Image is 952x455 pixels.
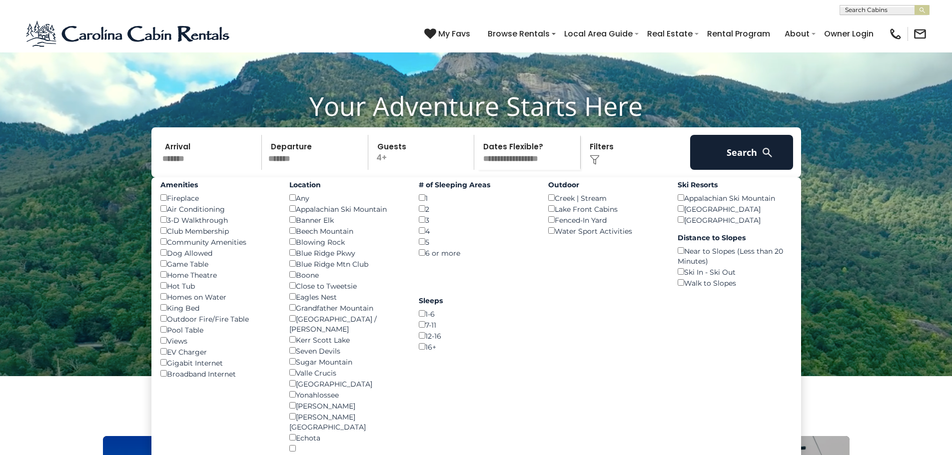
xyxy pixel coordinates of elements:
div: Home Theatre [160,269,275,280]
div: Air Conditioning [160,203,275,214]
h3: Select Your Destination [101,401,851,436]
div: Appalachian Ski Mountain [678,192,792,203]
a: Browse Rentals [483,25,555,42]
div: Any [289,192,404,203]
div: Views [160,335,275,346]
div: Yonahlossee [289,389,404,400]
span: My Favs [438,27,470,40]
div: Blowing Rock [289,236,404,247]
label: # of Sleeping Areas [419,180,533,190]
div: Close to Tweetsie [289,280,404,291]
div: Ski In - Ski Out [678,266,792,277]
a: Rental Program [702,25,775,42]
div: Boone [289,269,404,280]
div: 1 [419,192,533,203]
div: Seven Devils [289,345,404,356]
div: Valle Crucis [289,367,404,378]
div: Lake Front Cabins [548,203,663,214]
a: Real Estate [642,25,698,42]
div: [GEOGRAPHIC_DATA] / [PERSON_NAME] [289,313,404,334]
img: search-regular-white.png [761,146,774,159]
div: Blue Ridge Mtn Club [289,258,404,269]
div: 1-6 [419,308,533,319]
div: Echota [289,432,404,443]
div: Eagles Nest [289,291,404,302]
div: [GEOGRAPHIC_DATA] [678,214,792,225]
div: Creek | Stream [548,192,663,203]
div: Homes on Water [160,291,275,302]
div: 7-11 [419,319,533,330]
div: [PERSON_NAME][GEOGRAPHIC_DATA] [289,411,404,432]
div: Appalachian Ski Mountain [289,203,404,214]
div: Club Membership [160,225,275,236]
div: Outdoor Fire/Fire Table [160,313,275,324]
img: phone-regular-black.png [889,27,903,41]
a: About [780,25,815,42]
div: Walk to Slopes [678,277,792,288]
div: Sugar Mountain [289,356,404,367]
div: Near to Slopes (Less than 20 Minutes) [678,245,792,266]
div: Broadband Internet [160,368,275,379]
div: 3 [419,214,533,225]
div: Fireplace [160,192,275,203]
div: EV Charger [160,346,275,357]
div: Hot Tub [160,280,275,291]
label: Amenities [160,180,275,190]
label: Distance to Slopes [678,233,792,243]
div: Blue Ridge Pkwy [289,247,404,258]
button: Search [690,135,794,170]
label: Sleeps [419,296,533,306]
a: Local Area Guide [559,25,638,42]
label: Outdoor [548,180,663,190]
div: Game Table [160,258,275,269]
div: [PERSON_NAME] [289,400,404,411]
img: filter--v1.png [590,155,600,165]
div: Gigabit Internet [160,357,275,368]
div: Water Sport Activities [548,225,663,236]
div: [GEOGRAPHIC_DATA] [678,203,792,214]
a: Owner Login [819,25,879,42]
div: Dog Allowed [160,247,275,258]
div: King Bed [160,302,275,313]
div: 6 or more [419,247,533,258]
a: My Favs [424,27,473,40]
div: Pool Table [160,324,275,335]
p: 4+ [371,135,474,170]
div: Banner Elk [289,214,404,225]
div: 16+ [419,341,533,352]
div: Grandfather Mountain [289,302,404,313]
div: 12-16 [419,330,533,341]
h1: Your Adventure Starts Here [7,90,945,121]
div: Beech Mountain [289,225,404,236]
img: mail-regular-black.png [913,27,927,41]
div: 4 [419,225,533,236]
div: Fenced-In Yard [548,214,663,225]
div: 2 [419,203,533,214]
div: Kerr Scott Lake [289,334,404,345]
div: [GEOGRAPHIC_DATA] [289,378,404,389]
label: Ski Resorts [678,180,792,190]
div: 5 [419,236,533,247]
img: Blue-2.png [25,19,232,49]
div: Community Amenities [160,236,275,247]
div: 3-D Walkthrough [160,214,275,225]
label: Location [289,180,404,190]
